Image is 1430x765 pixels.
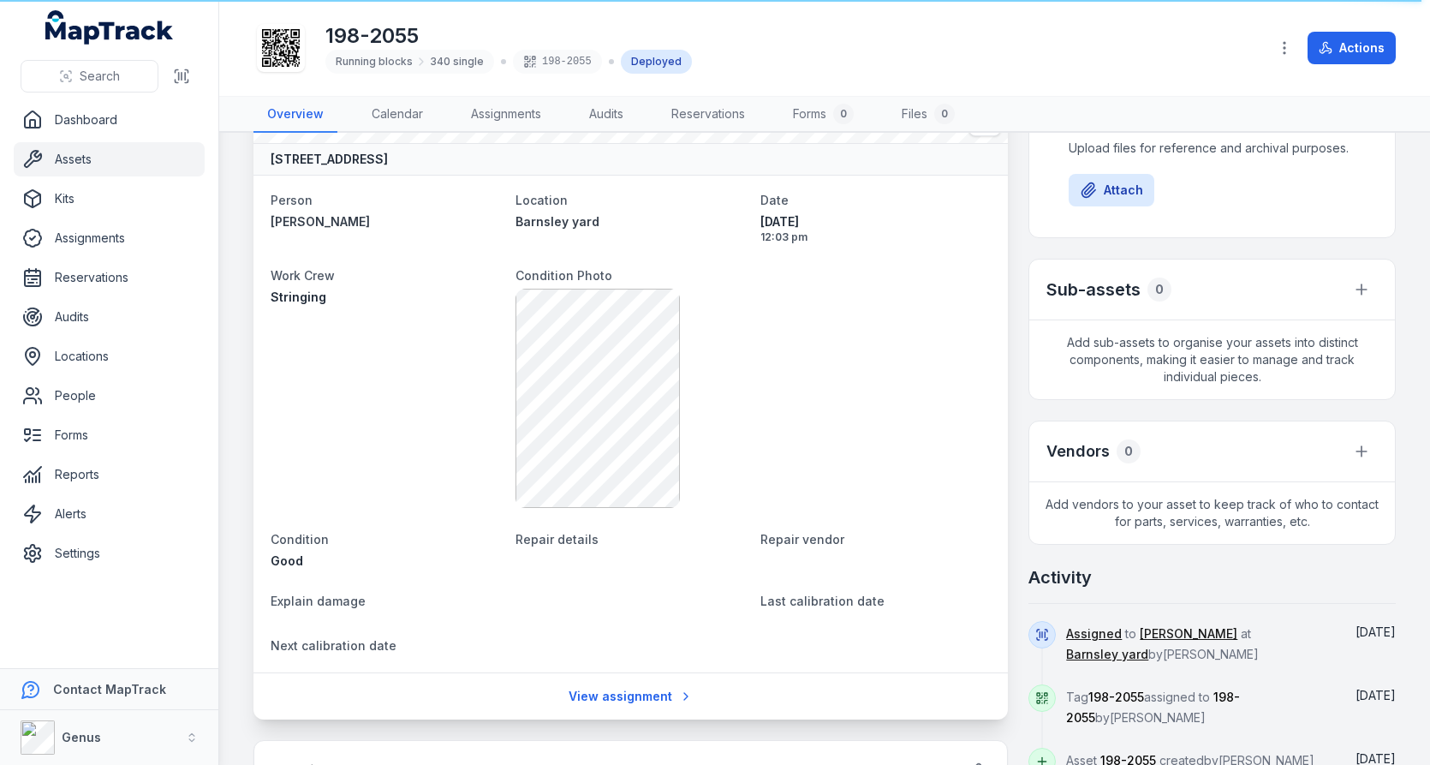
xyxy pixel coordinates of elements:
span: Location [515,193,568,207]
a: Audits [14,300,205,334]
div: 198-2055 [513,50,602,74]
span: Stringing [271,290,326,304]
button: Search [21,60,158,93]
span: Person [271,193,313,207]
a: Dashboard [14,103,205,137]
a: [PERSON_NAME] [271,213,502,230]
button: Attach [1069,174,1154,206]
h1: 198-2055 [325,22,692,50]
a: Assignments [14,221,205,255]
div: 0 [1117,439,1141,463]
div: Deployed [621,50,692,74]
time: 29/08/2025, 12:03:09 pm [760,213,992,244]
span: Condition Photo [515,268,612,283]
span: 12:03 pm [760,230,992,244]
a: Overview [253,97,337,133]
a: Files0 [888,97,968,133]
button: Actions [1308,32,1396,64]
a: Assets [14,142,205,176]
a: People [14,379,205,413]
strong: Contact MapTrack [53,682,166,696]
span: Barnsley yard [515,214,599,229]
strong: [STREET_ADDRESS] [271,151,388,168]
span: Repair details [515,532,599,547]
a: MapTrack [45,10,174,45]
a: Kits [14,182,205,216]
span: Explain damage [271,594,366,608]
span: Last calibration date [760,594,885,608]
span: Good [271,553,303,568]
div: 0 [833,104,854,124]
span: Date [760,193,789,207]
span: Running blocks [336,55,413,69]
span: Search [80,68,120,85]
h2: Sub-assets [1046,278,1141,302]
span: [DATE] [1356,688,1396,702]
span: 198-2055 [1088,690,1144,704]
span: Next calibration date [271,638,396,653]
a: Alerts [14,497,205,531]
span: [DATE] [1356,625,1396,639]
span: Add vendors to your asset to keep track of who to contact for parts, services, warranties, etc. [1029,482,1395,544]
a: View assignment [557,680,704,713]
a: Audits [575,97,637,133]
div: 0 [1147,278,1171,302]
a: Calendar [358,97,437,133]
a: Settings [14,536,205,571]
span: [DATE] [760,213,992,230]
a: Reservations [14,260,205,295]
span: Tag assigned to by [PERSON_NAME] [1066,690,1240,725]
span: Condition [271,532,329,547]
div: 0 [934,104,955,124]
a: Assigned [1066,625,1122,642]
a: [PERSON_NAME] [1140,625,1237,642]
span: Work Crew [271,268,335,283]
h2: Activity [1028,565,1092,589]
a: Reports [14,457,205,492]
a: Barnsley yard [515,213,747,230]
a: Assignments [457,97,555,133]
strong: Genus [62,730,101,744]
a: Forms [14,418,205,452]
span: Repair vendor [760,532,844,547]
span: Upload files for reference and archival purposes. [1069,140,1356,157]
a: Forms0 [779,97,867,133]
a: Reservations [658,97,759,133]
time: 29/08/2025, 12:02:31 pm [1356,688,1396,702]
span: Add sub-assets to organise your assets into distinct components, making it easier to manage and t... [1029,320,1395,399]
span: 340 single [430,55,484,69]
a: Locations [14,339,205,374]
time: 29/08/2025, 12:03:09 pm [1356,625,1396,639]
span: to at by [PERSON_NAME] [1066,626,1259,661]
h3: Vendors [1046,439,1110,463]
a: Barnsley yard [1066,646,1148,663]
